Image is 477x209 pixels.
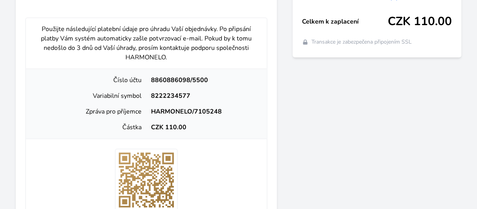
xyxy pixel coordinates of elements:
[32,91,146,101] div: Variabilní symbol
[32,24,260,62] p: Použijte následující platební údaje pro úhradu Vaší objednávky. Po připsání platby Vám systém aut...
[146,75,260,85] div: 8860886098/5500
[146,123,260,132] div: CZK 110.00
[311,38,412,46] span: Transakce je zabezpečena připojením SSL
[388,15,452,29] span: CZK 110.00
[146,91,260,101] div: 8222234577
[302,17,388,26] span: Celkem k zaplacení
[146,107,260,116] div: HARMONELO/7105248
[32,75,146,85] div: Číslo účtu
[32,107,146,116] div: Zpráva pro příjemce
[32,123,146,132] div: Částka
